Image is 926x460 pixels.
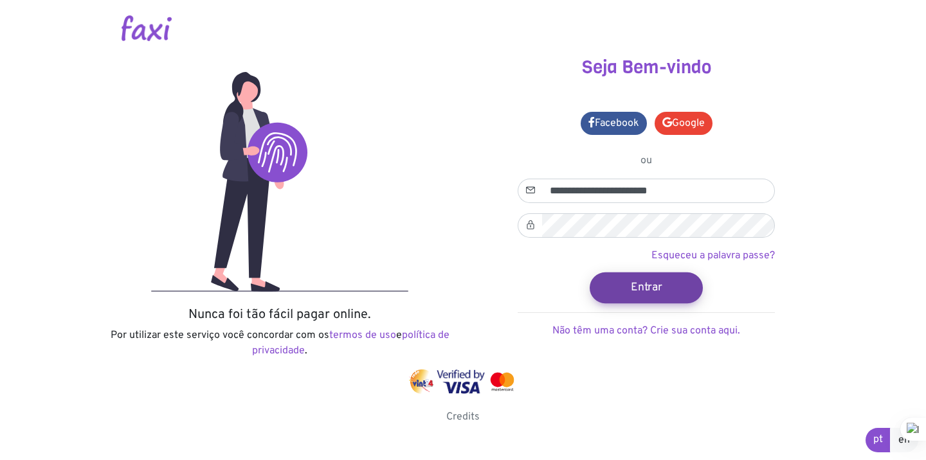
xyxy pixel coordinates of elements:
a: Esqueceu a palavra passe? [651,249,775,262]
img: mastercard [487,369,517,394]
img: vinti4 [409,369,435,394]
a: Credits [446,411,480,423]
button: Entrar [590,272,703,303]
p: ou [518,153,775,168]
img: visa [437,369,485,394]
a: en [890,428,918,452]
h5: Nunca foi tão fácil pagar online. [106,307,453,323]
p: Por utilizar este serviço você concordar com os e . [106,328,453,358]
a: Google [655,112,713,135]
a: pt [866,428,891,452]
a: Facebook [581,112,647,135]
a: Não têm uma conta? Crie sua conta aqui. [552,324,740,337]
h3: Seja Bem-vindo [473,57,820,78]
a: termos de uso [329,329,396,342]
